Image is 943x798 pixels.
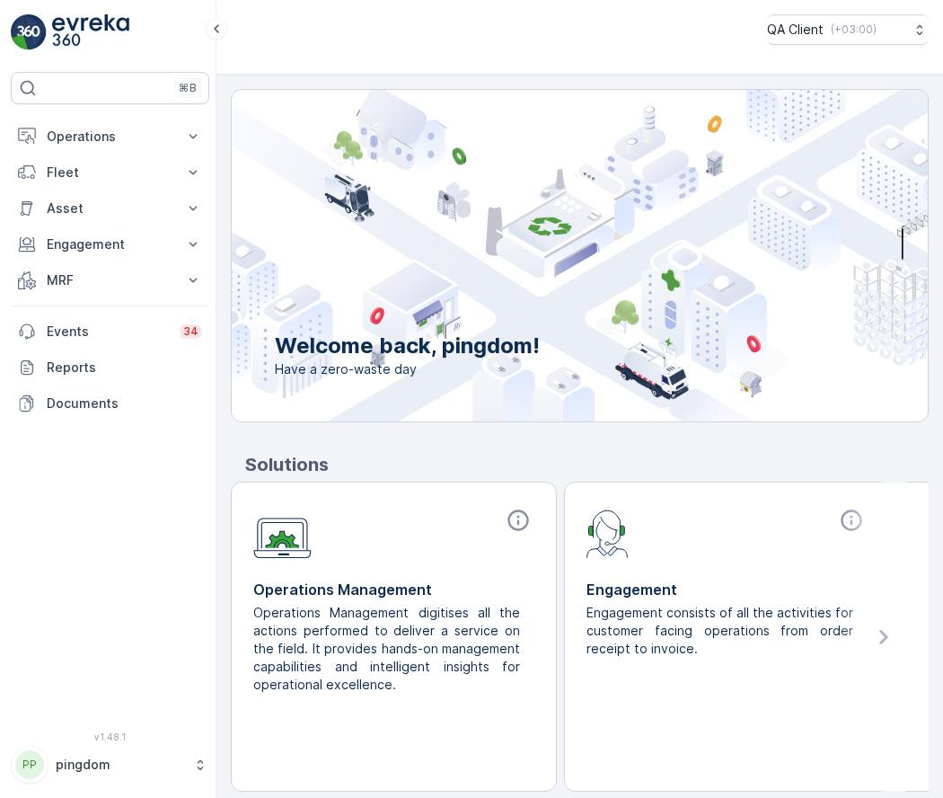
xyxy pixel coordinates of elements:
[767,21,824,39] p: QA Client
[767,14,929,45] button: QA Client(+03:00)
[245,451,929,478] p: Solutions
[11,314,209,350] a: Events34
[586,508,629,558] img: module-icon
[47,199,173,217] p: Asset
[47,128,173,146] p: Operations
[47,235,173,253] p: Engagement
[586,604,853,658] p: Engagement consists of all the activities for customer facing operations from order receipt to in...
[47,271,173,289] p: MRF
[47,359,202,377] p: Reports
[11,119,209,155] button: Operations
[183,324,198,339] p: 34
[253,604,520,694] p: Operations Management digitises all the actions performed to deliver a service on the field. It p...
[831,22,877,37] p: ( +03:00 )
[52,14,129,50] img: logo_light-DOdMpM7g.png
[11,155,209,191] button: Fleet
[586,579,868,600] p: Engagement
[151,90,928,421] img: city illustration
[11,350,209,386] a: Reports
[253,508,312,559] img: module-icon
[11,386,209,421] a: Documents
[11,14,47,50] img: logo
[275,332,540,360] p: Welcome back, pingdom!
[11,191,209,226] button: Asset
[11,262,209,298] button: MRF
[253,579,534,600] p: Operations Management
[47,164,173,182] p: Fleet
[11,731,209,742] span: v 1.48.1
[47,395,202,412] p: Documents
[179,81,197,95] p: ⌘B
[15,750,44,779] div: PP
[47,323,169,341] p: Events
[11,226,209,262] button: Engagement
[11,746,209,784] button: PPpingdom
[56,756,184,774] p: pingdom
[275,360,540,378] span: Have a zero-waste day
